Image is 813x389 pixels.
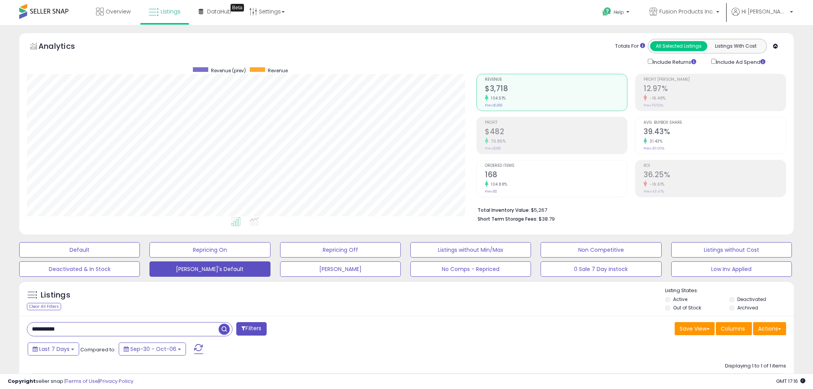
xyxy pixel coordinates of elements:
[644,164,786,168] span: ROI
[737,304,758,311] label: Archived
[776,377,805,385] span: 2025-10-14 17:16 GMT
[596,1,637,25] a: Help
[485,121,627,125] span: Profit
[647,138,662,144] small: 31.43%
[280,261,401,277] button: [PERSON_NAME]
[485,84,627,95] h2: $3,718
[737,296,766,303] label: Deactivated
[41,290,70,301] h5: Listings
[8,378,133,385] div: seller snap | |
[732,8,793,25] a: Hi [PERSON_NAME]
[541,261,661,277] button: 0 Sale 7 Day instock
[753,322,786,335] button: Actions
[644,170,786,181] h2: 36.25%
[614,9,624,15] span: Help
[130,345,176,353] span: Sep-30 - Oct-06
[671,242,792,258] button: Listings without Cost
[644,78,786,82] span: Profit [PERSON_NAME]
[644,146,664,151] small: Prev: 30.00%
[615,43,645,50] div: Totals For
[119,342,186,356] button: Sep-30 - Oct-06
[673,304,701,311] label: Out of Stock
[647,95,666,101] small: -16.48%
[673,296,687,303] label: Active
[410,242,531,258] button: Listings without Min/Max
[66,377,98,385] a: Terms of Use
[705,57,778,66] div: Include Ad Spend
[485,127,627,138] h2: $482
[485,103,502,108] small: Prev: $1,818
[742,8,788,15] span: Hi [PERSON_NAME]
[106,8,131,15] span: Overview
[19,242,140,258] button: Default
[541,242,661,258] button: Non Competitive
[644,127,786,138] h2: 39.43%
[707,41,764,51] button: Listings With Cost
[231,4,244,12] div: Tooltip anchor
[100,377,133,385] a: Privacy Policy
[410,261,531,277] button: No Comps - Repriced
[19,261,140,277] button: Deactivated & In Stock
[488,138,506,144] small: 70.85%
[644,189,664,194] small: Prev: 43.47%
[665,287,794,294] p: Listing States:
[485,170,627,181] h2: 168
[642,57,705,66] div: Include Returns
[236,322,266,336] button: Filters
[602,7,612,17] i: Get Help
[675,322,715,335] button: Save View
[725,362,786,370] div: Displaying 1 to 1 of 1 items
[488,95,506,101] small: 104.51%
[716,322,752,335] button: Columns
[38,41,90,53] h5: Analytics
[485,164,627,168] span: Ordered Items
[39,345,70,353] span: Last 7 Days
[485,189,497,194] small: Prev: 82
[149,261,270,277] button: [PERSON_NAME]'s Default
[8,377,36,385] strong: Copyright
[485,78,627,82] span: Revenue
[488,181,508,187] small: 104.88%
[650,41,707,51] button: All Selected Listings
[644,84,786,95] h2: 12.97%
[644,121,786,125] span: Avg. Buybox Share
[647,181,665,187] small: -16.61%
[485,146,501,151] small: Prev: $282
[161,8,181,15] span: Listings
[721,325,745,332] span: Columns
[644,103,663,108] small: Prev: 15.53%
[280,242,401,258] button: Repricing Off
[149,242,270,258] button: Repricing On
[207,8,231,15] span: DataHub
[659,8,714,15] span: Fusion Products Inc.
[671,261,792,277] button: Low Inv Applied
[478,207,530,213] b: Total Inventory Value:
[478,216,538,222] b: Short Term Storage Fees:
[478,205,780,214] li: $5,267
[27,303,61,310] div: Clear All Filters
[80,346,116,353] span: Compared to:
[211,67,246,74] span: Revenue (prev)
[539,215,555,223] span: $38.79
[28,342,79,356] button: Last 7 Days
[268,67,288,74] span: Revenue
